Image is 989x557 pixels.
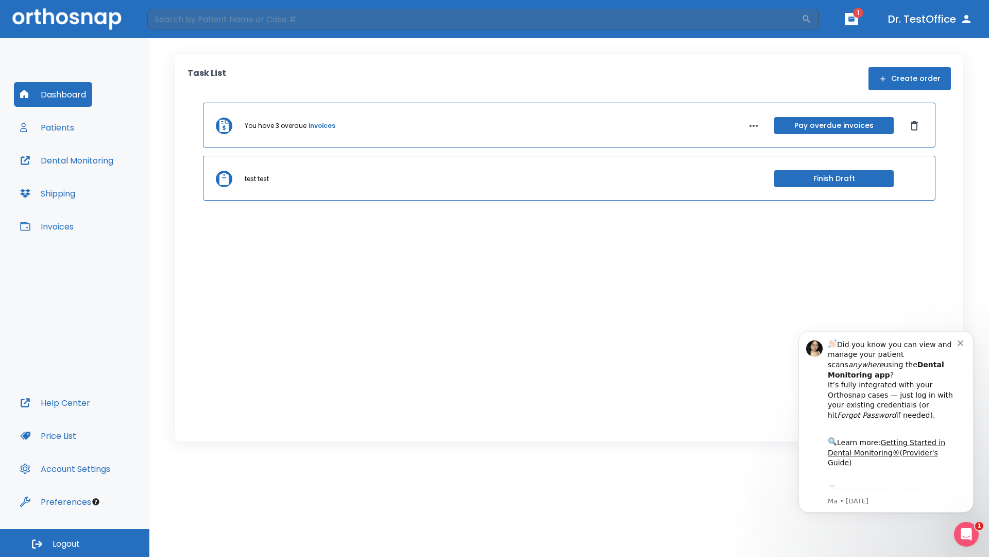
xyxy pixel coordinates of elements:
[868,67,951,90] button: Create order
[14,181,81,206] button: Shipping
[14,390,96,415] button: Help Center
[774,117,894,134] button: Pay overdue invoices
[906,118,923,134] button: Dismiss
[774,170,894,187] button: Finish Draft
[14,148,120,173] button: Dental Monitoring
[187,67,226,90] p: Task List
[884,10,977,28] button: Dr. TestOffice
[14,82,92,107] button: Dashboard
[14,115,80,140] button: Patients
[245,121,306,130] p: You have 3 overdue
[14,214,80,239] button: Invoices
[12,8,122,29] img: Orthosnap
[245,174,269,184] p: test test
[853,8,863,18] span: 1
[309,121,335,130] a: invoices
[14,423,82,448] button: Price List
[783,318,989,552] iframe: Intercom notifications message
[53,538,80,550] span: Logout
[954,522,979,547] iframe: Intercom live chat
[975,522,983,530] span: 1
[14,489,97,514] button: Preferences
[14,456,116,481] button: Account Settings
[91,497,100,506] div: Tooltip anchor
[147,9,802,29] input: Search by Patient Name or Case #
